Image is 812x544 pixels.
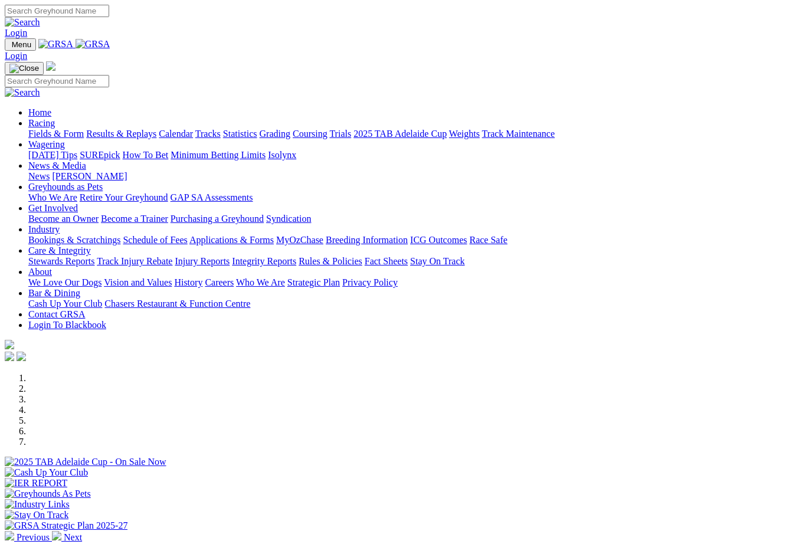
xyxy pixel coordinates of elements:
a: Stay On Track [410,256,464,266]
a: GAP SA Assessments [171,192,253,202]
a: Who We Are [28,192,77,202]
div: Care & Integrity [28,256,807,267]
a: Bookings & Scratchings [28,235,120,245]
img: IER REPORT [5,478,67,489]
a: Weights [449,129,480,139]
img: facebook.svg [5,352,14,361]
a: Stewards Reports [28,256,94,266]
img: logo-grsa-white.png [5,340,14,349]
a: History [174,277,202,287]
a: Care & Integrity [28,245,91,255]
span: Menu [12,40,31,49]
a: Become a Trainer [101,214,168,224]
a: Contact GRSA [28,309,85,319]
img: GRSA Strategic Plan 2025-27 [5,520,127,531]
img: twitter.svg [17,352,26,361]
a: Coursing [293,129,328,139]
a: ICG Outcomes [410,235,467,245]
a: [PERSON_NAME] [52,171,127,181]
img: Stay On Track [5,510,68,520]
img: chevron-right-pager-white.svg [52,531,61,540]
a: Track Maintenance [482,129,555,139]
a: News [28,171,50,181]
div: Get Involved [28,214,807,224]
a: Chasers Restaurant & Function Centre [104,299,250,309]
img: GRSA [76,39,110,50]
img: Search [5,17,40,28]
a: Strategic Plan [287,277,340,287]
span: Previous [17,532,50,542]
a: Minimum Betting Limits [171,150,266,160]
a: Applications & Forms [189,235,274,245]
a: News & Media [28,160,86,171]
a: Privacy Policy [342,277,398,287]
a: Purchasing a Greyhound [171,214,264,224]
img: Industry Links [5,499,70,510]
a: Careers [205,277,234,287]
a: Bar & Dining [28,288,80,298]
img: 2025 TAB Adelaide Cup - On Sale Now [5,457,166,467]
img: logo-grsa-white.png [46,61,55,71]
a: Greyhounds as Pets [28,182,103,192]
a: Injury Reports [175,256,230,266]
span: Next [64,532,82,542]
a: Tracks [195,129,221,139]
a: Results & Replays [86,129,156,139]
div: Racing [28,129,807,139]
a: Track Injury Rebate [97,256,172,266]
input: Search [5,5,109,17]
a: Rules & Policies [299,256,362,266]
a: Previous [5,532,52,542]
div: Greyhounds as Pets [28,192,807,203]
a: MyOzChase [276,235,323,245]
img: chevron-left-pager-white.svg [5,531,14,540]
a: We Love Our Dogs [28,277,102,287]
a: Login [5,28,27,38]
a: Integrity Reports [232,256,296,266]
img: Cash Up Your Club [5,467,88,478]
div: News & Media [28,171,807,182]
a: Get Involved [28,203,78,213]
a: Who We Are [236,277,285,287]
div: Wagering [28,150,807,160]
a: Fact Sheets [365,256,408,266]
a: Trials [329,129,351,139]
a: Fields & Form [28,129,84,139]
a: Retire Your Greyhound [80,192,168,202]
a: Race Safe [469,235,507,245]
img: Greyhounds As Pets [5,489,91,499]
a: 2025 TAB Adelaide Cup [353,129,447,139]
a: Grading [260,129,290,139]
div: About [28,277,807,288]
a: Syndication [266,214,311,224]
img: GRSA [38,39,73,50]
a: How To Bet [123,150,169,160]
a: Vision and Values [104,277,172,287]
img: Search [5,87,40,98]
a: Breeding Information [326,235,408,245]
div: Industry [28,235,807,245]
a: Login To Blackbook [28,320,106,330]
a: Racing [28,118,55,128]
a: Login [5,51,27,61]
a: Statistics [223,129,257,139]
a: About [28,267,52,277]
a: [DATE] Tips [28,150,77,160]
div: Bar & Dining [28,299,807,309]
a: SUREpick [80,150,120,160]
a: Next [52,532,82,542]
a: Home [28,107,51,117]
button: Toggle navigation [5,38,36,51]
a: Industry [28,224,60,234]
a: Isolynx [268,150,296,160]
img: Close [9,64,39,73]
a: Schedule of Fees [123,235,187,245]
a: Cash Up Your Club [28,299,102,309]
input: Search [5,75,109,87]
a: Calendar [159,129,193,139]
a: Wagering [28,139,65,149]
a: Become an Owner [28,214,99,224]
button: Toggle navigation [5,62,44,75]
